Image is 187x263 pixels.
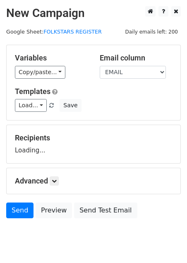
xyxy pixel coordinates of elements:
a: Preview [36,203,72,218]
a: FOLKSTARS REGISTER [43,29,102,35]
h5: Email column [100,53,172,63]
a: Send [6,203,34,218]
small: Google Sheet: [6,29,102,35]
a: Daily emails left: 200 [122,29,181,35]
a: Templates [15,87,50,96]
a: Copy/paste... [15,66,65,79]
h2: New Campaign [6,6,181,20]
button: Save [60,99,81,112]
div: Loading... [15,133,172,155]
h5: Recipients [15,133,172,142]
a: Send Test Email [74,203,137,218]
h5: Variables [15,53,87,63]
h5: Advanced [15,176,172,186]
span: Daily emails left: 200 [122,27,181,36]
a: Load... [15,99,47,112]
